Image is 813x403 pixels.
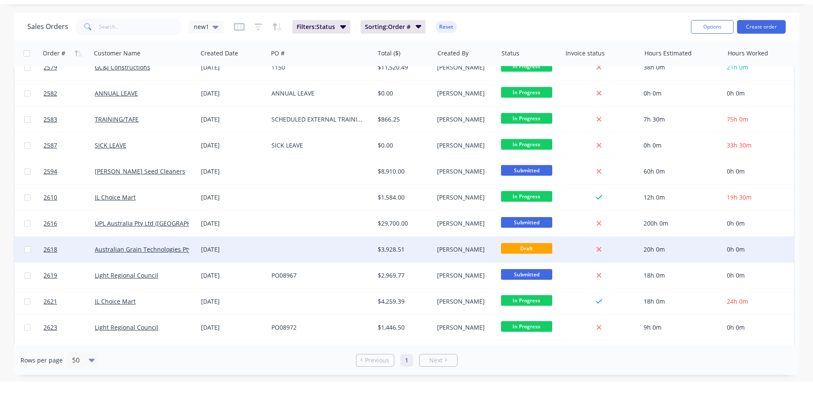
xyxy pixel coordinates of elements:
[44,115,57,124] span: 2583
[501,165,552,176] span: Submitted
[644,323,716,332] div: 9h 0m
[565,49,605,58] div: Invoice status
[271,49,285,58] div: PO #
[44,193,57,202] span: 2610
[378,245,428,254] div: $3,928.51
[644,219,716,228] div: 200h 0m
[201,193,265,202] div: [DATE]
[501,295,552,306] span: In Progress
[644,141,716,150] div: 0h 0m
[437,141,491,150] div: [PERSON_NAME]
[378,297,428,306] div: $4,259.39
[378,167,428,176] div: $8,910.00
[44,211,95,236] a: 2616
[644,193,716,202] div: 12h 0m
[728,49,768,58] div: Hours Worked
[437,271,491,280] div: [PERSON_NAME]
[44,263,95,288] a: 2619
[644,271,716,280] div: 18h 0m
[644,297,716,306] div: 18h 0m
[356,356,394,365] a: Previous page
[20,356,63,365] span: Rows per page
[44,133,95,158] a: 2587
[727,323,745,331] span: 0h 0m
[437,49,469,58] div: Created By
[501,61,552,72] span: In Progress
[501,87,552,98] span: In Progress
[44,219,57,228] span: 2616
[437,219,491,228] div: [PERSON_NAME]
[378,49,400,58] div: Total ($)
[43,49,65,58] div: Order #
[378,141,428,150] div: $0.00
[44,341,95,366] a: 2624
[400,354,413,367] a: Page 1 is your current page
[44,159,95,184] a: 2594
[44,271,57,280] span: 2619
[501,269,552,280] span: Submitted
[44,63,57,72] span: 2579
[44,89,57,98] span: 2582
[201,245,265,254] div: [DATE]
[201,323,265,332] div: [DATE]
[437,297,491,306] div: [PERSON_NAME]
[95,89,138,97] a: ANNUAL LEAVE
[501,113,552,124] span: In Progress
[201,141,265,150] div: [DATE]
[201,115,265,124] div: [DATE]
[644,89,716,98] div: 0h 0m
[95,115,139,123] a: TRAINING/TAFE
[99,18,182,35] input: Search...
[378,89,428,98] div: $0.00
[44,141,57,150] span: 2587
[437,89,491,98] div: [PERSON_NAME]
[44,185,95,210] a: 2610
[501,243,552,254] span: Draft
[44,289,95,314] a: 2621
[44,55,95,80] a: 2579
[201,49,238,58] div: Created Date
[95,193,136,201] a: JL Choice Mart
[727,141,752,149] span: 33h 30m
[95,297,136,305] a: JL Choice Mart
[737,20,786,34] button: Create order
[501,139,552,150] span: In Progress
[437,323,491,332] div: [PERSON_NAME]
[378,63,428,72] div: $11,520.49
[437,115,491,124] div: [PERSON_NAME]
[727,297,748,305] span: 24h 0m
[201,89,265,98] div: [DATE]
[437,63,491,72] div: [PERSON_NAME]
[194,22,209,31] span: new1
[201,63,265,72] div: [DATE]
[727,219,745,227] span: 0h 0m
[420,356,457,365] a: Next page
[95,245,202,253] a: Australian Grain Technologies Pty Ltd
[44,167,57,176] span: 2594
[501,49,519,58] div: Status
[95,167,185,175] a: [PERSON_NAME] Seed Cleaners
[271,115,366,124] div: SCHEDULED EXTERNAL TRAINING DAYS
[292,20,350,34] button: Filters:Status
[361,20,426,34] button: Sorting:Order #
[727,89,745,97] span: 0h 0m
[727,115,748,123] span: 75h 0m
[378,193,428,202] div: $1,584.00
[644,245,716,254] div: 20h 0m
[95,323,158,331] a: Light Regional Council
[501,321,552,332] span: In Progress
[271,271,366,280] div: PO08967
[271,89,366,98] div: ANNUAL LEAVE
[727,167,745,175] span: 0h 0m
[378,219,428,228] div: $29,700.00
[353,354,461,367] ul: Pagination
[44,323,57,332] span: 2623
[44,81,95,106] a: 2582
[271,141,366,150] div: SICK LEAVE
[44,237,95,262] a: 2618
[44,315,95,340] a: 2623
[95,219,218,227] a: UPL Australia Pty Ltd ([GEOGRAPHIC_DATA])
[727,245,745,253] span: 0h 0m
[437,167,491,176] div: [PERSON_NAME]
[365,356,389,365] span: Previous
